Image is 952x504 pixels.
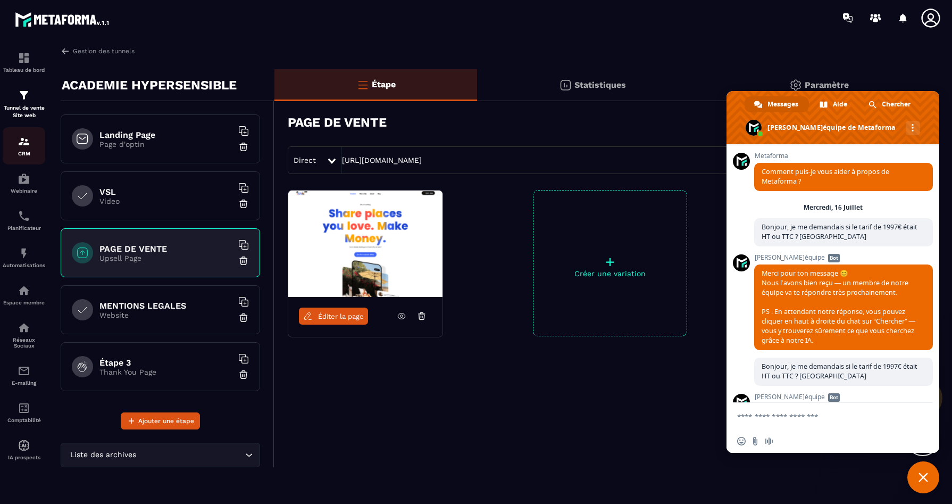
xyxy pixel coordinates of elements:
h3: PAGE DE VENTE [288,115,387,130]
span: Bot [828,393,840,402]
img: accountant [18,402,30,415]
img: formation [18,135,30,148]
a: Gestion des tunnels [61,46,135,56]
img: formation [18,89,30,102]
p: Créer une variation [533,269,687,278]
p: Page d'optin [99,140,232,148]
img: automations [18,172,30,185]
a: Aide [810,96,858,112]
input: Search for option [138,449,243,461]
span: Bonjour, je me demandais si le tarif de 1997€ était HT ou TTC ? [GEOGRAPHIC_DATA] [762,222,917,241]
a: automationsautomationsEspace membre [3,276,45,313]
span: Direct [294,156,316,164]
p: + [533,254,687,269]
img: trash [238,369,249,380]
span: Ajouter une étape [138,416,194,426]
p: Website [99,311,232,319]
span: Bot [828,254,840,262]
a: formationformationCRM [3,127,45,164]
p: ACADEMIE HYPERSENSIBLE [62,75,237,96]
h6: PAGE DE VENTE [99,244,232,254]
p: Upsell Page [99,254,232,262]
a: formationformationTableau de bord [3,44,45,81]
a: social-networksocial-networkRéseaux Sociaux [3,313,45,357]
p: Tableau de bord [3,67,45,73]
a: [URL][DOMAIN_NAME] [342,156,422,164]
a: emailemailE-mailing [3,357,45,394]
p: Planificateur [3,225,45,231]
img: trash [238,199,249,209]
span: Chercher [882,96,911,112]
a: Éditer la page [299,308,368,325]
p: CRM [3,151,45,156]
img: automations [18,284,30,297]
img: social-network [18,321,30,334]
img: image [288,191,442,297]
div: Search for option [61,443,260,467]
img: trash [238,255,249,266]
span: Merci pour ton message 😊 Nous l’avons bien reçu — un membre de notre équipe va te répondre très p... [762,269,915,345]
span: Message audio [765,437,773,445]
img: bars-o.4a397970.svg [356,78,369,91]
p: E-mailing [3,380,45,386]
img: logo [15,10,111,29]
div: Mercredi, 16 Juillet [804,204,863,211]
p: Video [99,197,232,205]
span: Comment puis-je vous aider à propos de Metaforma ? [762,167,889,186]
p: Webinaire [3,188,45,194]
a: schedulerschedulerPlanificateur [3,202,45,239]
img: email [18,365,30,377]
textarea: Entrez votre message... [737,403,907,429]
img: arrow [61,46,70,56]
h6: VSL [99,187,232,197]
img: stats.20deebd0.svg [559,79,572,92]
span: Envoyer un fichier [751,437,759,445]
p: Thank You Page [99,368,232,376]
h6: MENTIONS LEGALES [99,301,232,311]
a: formationformationTunnel de vente Site web [3,81,45,127]
p: Comptabilité [3,417,45,423]
span: Messages [767,96,798,112]
span: [PERSON_NAME]équipe [754,254,933,261]
p: Réseaux Sociaux [3,337,45,349]
p: Paramètre [805,80,849,90]
p: Statistiques [574,80,626,90]
p: Espace membre [3,300,45,305]
span: Bonjour, je me demandais si le tarif de 1997€ était HT ou TTC ? [GEOGRAPHIC_DATA] [762,362,917,381]
img: trash [238,142,249,152]
img: trash [238,312,249,323]
img: formation [18,52,30,64]
span: Aide [833,96,847,112]
a: automationsautomationsAutomatisations [3,239,45,276]
a: Fermer le chat [907,461,939,493]
a: Chercher [859,96,921,112]
img: setting-gr.5f69749f.svg [789,79,802,92]
p: Tunnel de vente Site web [3,104,45,119]
p: Automatisations [3,262,45,268]
h6: Landing Page [99,130,232,140]
img: scheduler [18,210,30,222]
img: automations [18,439,30,452]
span: Insérer un emoji [737,437,746,445]
h6: Étape 3 [99,358,232,368]
p: IA prospects [3,455,45,460]
span: Liste des archives [68,449,138,461]
a: accountantaccountantComptabilité [3,394,45,431]
button: Ajouter une étape [121,412,200,429]
span: Metaforma [754,152,933,160]
img: automations [18,247,30,260]
span: Éditer la page [318,312,364,320]
span: [PERSON_NAME]équipe [754,393,933,401]
a: automationsautomationsWebinaire [3,164,45,202]
a: Messages [745,96,809,112]
p: Étape [372,79,396,89]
